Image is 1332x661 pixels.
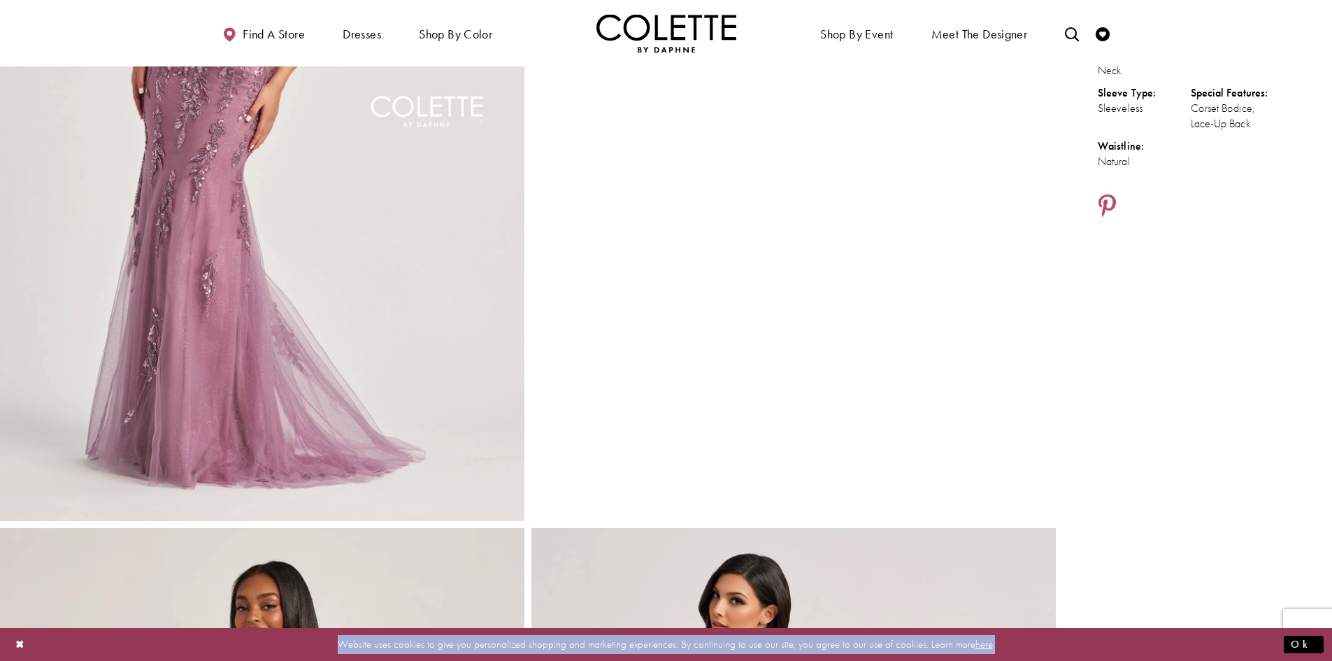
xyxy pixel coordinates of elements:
div: Natural [1098,154,1191,169]
a: Check Wishlist [1092,14,1113,52]
button: Submit Dialog [1284,636,1324,653]
span: Shop By Event [817,14,896,52]
a: Visit Home Page [596,14,736,52]
a: Find a store [219,14,308,52]
span: Dresses [339,14,385,52]
div: Sleeve Type: [1098,85,1191,101]
span: Shop By Event [820,27,893,41]
a: here [975,637,993,651]
button: Close Dialog [8,632,32,657]
div: Special Features: [1191,85,1284,101]
p: Website uses cookies to give you personalized shopping and marketing experiences. By continuing t... [101,635,1231,654]
a: Share using Pinterest - Opens in new tab [1098,194,1117,220]
div: Corset Bodice, Lace-Up Back [1191,101,1284,132]
span: Shop by color [419,27,492,41]
a: Toggle search [1061,14,1082,52]
span: Shop by color [415,14,496,52]
div: Sleeveless [1098,101,1191,116]
span: Find a store [243,27,305,41]
a: Meet the designer [928,14,1031,52]
span: Meet the designer [931,27,1028,41]
span: Dresses [343,27,381,41]
img: Colette by Daphne [596,14,736,52]
div: Waistline: [1098,138,1191,154]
